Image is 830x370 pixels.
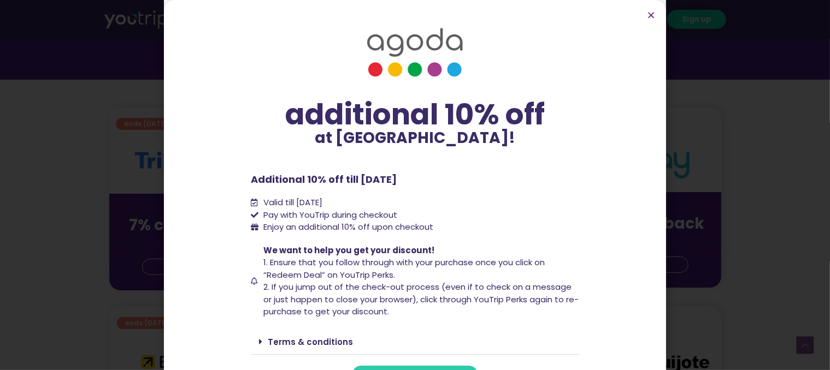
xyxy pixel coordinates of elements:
[263,281,579,317] span: 2. If you jump out of the check-out process (even if to check on a message or just happen to clos...
[263,244,434,256] span: We want to help you get your discount!
[261,209,397,222] span: Pay with YouTrip during checkout
[647,11,655,19] a: Close
[251,130,579,146] p: at [GEOGRAPHIC_DATA]!
[251,329,579,355] div: Terms & conditions
[268,336,354,348] a: Terms & conditions
[263,256,545,281] span: 1. Ensure that you follow through with your purchase once you click on “Redeem Deal” on YouTrip P...
[251,99,579,130] div: additional 10% off
[251,172,579,187] p: Additional 10% off till [DATE]
[263,221,433,232] span: Enjoy an additional 10% off upon checkout
[261,196,322,209] span: Valid till [DATE]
